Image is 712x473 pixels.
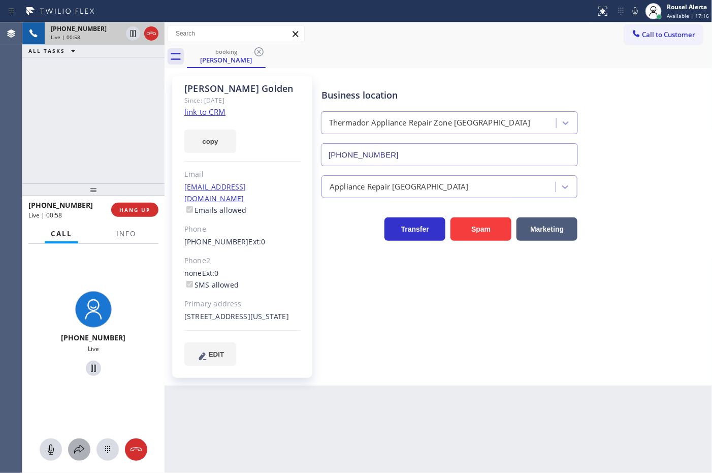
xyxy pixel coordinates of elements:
[667,3,709,11] div: Rousel Alerta
[184,298,301,310] div: Primary address
[188,48,265,55] div: booking
[321,88,577,102] div: Business location
[28,200,93,210] span: [PHONE_NUMBER]
[111,203,158,217] button: HANG UP
[119,206,150,213] span: HANG UP
[321,143,578,166] input: Phone Number
[628,4,642,18] button: Mute
[184,311,301,323] div: [STREET_ADDRESS][US_STATE]
[125,438,147,461] button: Hang up
[22,45,85,57] button: ALL TASKS
[40,438,62,461] button: Mute
[51,24,107,33] span: [PHONE_NUMBER]
[188,45,265,67] div: Karen Golden
[184,182,246,203] a: [EMAIL_ADDRESS][DOMAIN_NAME]
[184,169,301,180] div: Email
[184,205,247,215] label: Emails allowed
[184,83,301,94] div: [PERSON_NAME] Golden
[168,25,304,42] input: Search
[96,438,119,461] button: Open dialpad
[116,229,136,238] span: Info
[126,26,140,41] button: Hold Customer
[209,351,224,358] span: EDIT
[184,94,301,106] div: Since: [DATE]
[329,117,531,129] div: Thermador Appliance Repair Zone [GEOGRAPHIC_DATA]
[86,361,101,376] button: Hold Customer
[186,281,193,288] input: SMS allowed
[184,130,236,153] button: copy
[51,229,72,238] span: Call
[516,217,577,241] button: Marketing
[28,211,62,219] span: Live | 00:58
[184,237,249,246] a: [PHONE_NUMBER]
[186,206,193,213] input: Emails allowed
[184,268,301,291] div: none
[68,438,90,461] button: Open directory
[249,237,266,246] span: Ext: 0
[110,224,142,244] button: Info
[450,217,511,241] button: Spam
[188,55,265,65] div: [PERSON_NAME]
[625,25,702,44] button: Call to Customer
[61,333,126,342] span: [PHONE_NUMBER]
[330,181,469,193] div: Appliance Repair [GEOGRAPHIC_DATA]
[184,224,301,235] div: Phone
[51,34,80,41] span: Live | 00:58
[184,255,301,267] div: Phone2
[642,30,696,39] span: Call to Customer
[144,26,158,41] button: Hang up
[202,268,219,278] span: Ext: 0
[28,47,65,54] span: ALL TASKS
[667,12,709,19] span: Available | 17:16
[184,342,236,366] button: EDIT
[184,280,239,290] label: SMS allowed
[184,107,225,117] a: link to CRM
[45,224,78,244] button: Call
[384,217,445,241] button: Transfer
[88,344,99,353] span: Live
